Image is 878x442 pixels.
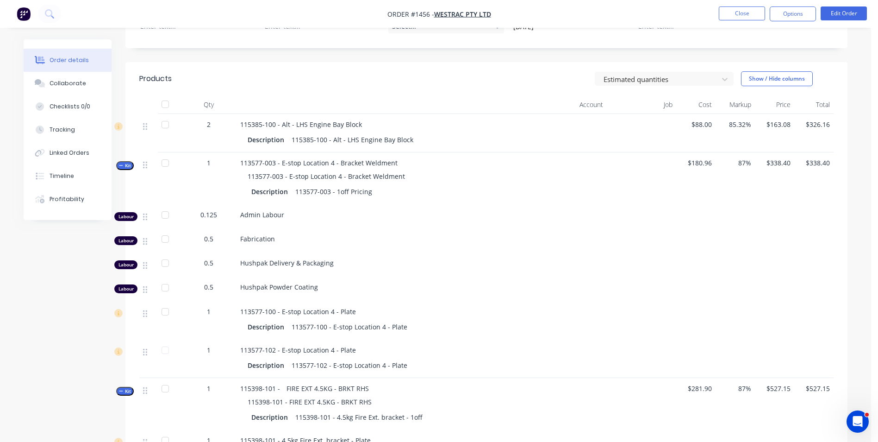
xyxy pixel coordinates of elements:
[251,410,292,424] div: Description
[680,120,712,129] span: $88.00
[139,73,172,84] div: Products
[204,282,213,292] span: 0.5
[114,212,137,221] div: Labour
[676,95,716,114] div: Cost
[240,210,284,219] span: Admin Labour
[24,72,112,95] button: Collaborate
[50,126,75,134] div: Tracking
[119,388,131,395] span: Kit
[204,258,213,268] span: 0.5
[719,6,765,20] button: Close
[719,120,751,129] span: 85.32%
[50,79,86,88] div: Collaborate
[680,158,712,168] span: $180.96
[798,384,830,393] span: $527.15
[759,158,791,168] span: $338.40
[755,95,794,114] div: Price
[719,384,751,393] span: 87%
[116,161,134,170] button: Kit
[24,141,112,164] button: Linked Orders
[240,234,275,243] span: Fabrication
[114,284,137,293] div: Labour
[50,102,90,111] div: Checklists 0/0
[207,158,211,168] span: 1
[794,95,834,114] div: Total
[759,384,791,393] span: $527.15
[288,133,417,146] div: 115385-100 - Alt - LHS Engine Bay Block
[288,320,411,334] div: 113577-100 - E-stop Location 4 - Plate
[251,185,292,198] div: Description
[17,7,31,21] img: Factory
[240,120,362,129] span: 115385-100 - Alt - LHS Engine Bay Block
[248,320,288,334] div: Description
[847,410,869,433] iframe: Intercom live chat
[114,236,137,245] div: Labour
[248,398,372,406] span: 115398-101 - FIRE EXT 4.5KG - BRKT RHS
[607,95,676,114] div: Job
[741,71,813,86] button: Show / Hide columns
[200,210,217,220] span: 0.125
[387,10,434,19] span: Order #1456 -
[770,6,816,21] button: Options
[434,10,491,19] a: WesTrac Pty Ltd
[50,56,89,64] div: Order details
[207,120,211,129] span: 2
[116,387,134,396] button: Kit
[119,162,131,169] span: Kit
[24,95,112,118] button: Checklists 0/0
[248,133,288,146] div: Description
[114,260,137,269] div: Labour
[181,95,237,114] div: Qty
[207,345,211,355] span: 1
[240,346,356,354] span: 113577-102 - E-stop Location 4 - Plate
[292,410,426,424] div: 115398-101 - 4.5kg Fire Ext. bracket - 1off
[207,384,211,393] span: 1
[248,359,288,372] div: Description
[514,95,607,114] div: Account
[207,307,211,316] span: 1
[240,158,398,167] span: 113577-003 - E-stop Location 4 - Bracket Weldment
[50,149,89,157] div: Linked Orders
[204,234,213,244] span: 0.5
[24,164,112,188] button: Timeline
[240,384,369,393] span: 115398-101 - FIRE EXT 4.5KG - BRKT RHS
[24,188,112,211] button: Profitability
[798,158,830,168] span: $338.40
[821,6,867,20] button: Edit Order
[719,158,751,168] span: 87%
[248,172,405,181] span: 113577-003 - E-stop Location 4 - Bracket Weldment
[50,195,84,203] div: Profitability
[24,49,112,72] button: Order details
[716,95,755,114] div: Markup
[680,384,712,393] span: $281.90
[50,172,74,180] div: Timeline
[292,185,376,198] div: 113577-003 - 1off Pricing
[288,359,411,372] div: 113577-102 - E-stop Location 4 - Plate
[240,259,334,267] span: Hushpak Delivery & Packaging
[798,120,830,129] span: $326.16
[240,307,356,316] span: 113577-100 - E-stop Location 4 - Plate
[24,118,112,141] button: Tracking
[240,283,318,291] span: Hushpak Powder Coating
[759,120,791,129] span: $163.08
